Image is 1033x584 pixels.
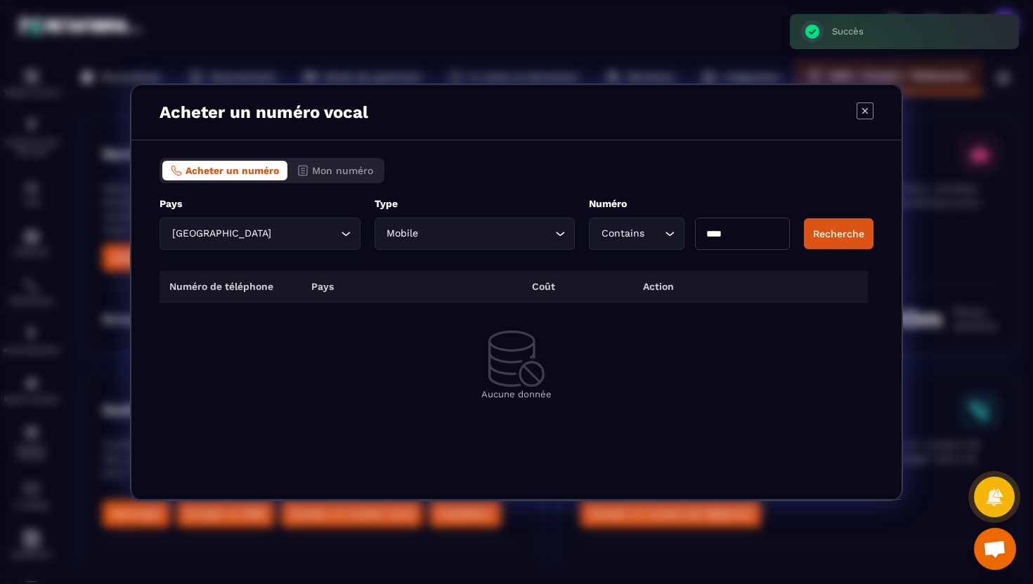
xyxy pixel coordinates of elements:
p: Type [375,197,576,211]
p: Aucune donnée [188,389,845,399]
button: Acheter un numéro [162,161,287,180]
th: Pays [301,271,412,303]
span: Mobile [384,226,422,241]
span: Mon numéro [312,165,373,176]
p: Acheter un numéro vocal [160,102,368,122]
button: Mon numéro [289,161,382,180]
div: Ouvrir le chat [974,528,1016,570]
button: Recherche [804,218,873,249]
input: Search for option [274,226,337,241]
p: Numéro [589,197,790,211]
span: Contains [598,226,647,241]
span: Acheter un numéro [186,165,279,176]
input: Search for option [422,226,552,241]
div: Search for option [589,218,684,250]
span: [GEOGRAPHIC_DATA] [169,226,274,241]
p: Pays [160,197,360,211]
th: Coût [522,271,632,303]
th: Action [633,271,868,303]
div: Search for option [375,218,576,250]
th: Numéro de téléphone [160,271,301,303]
div: Search for option [160,218,360,250]
input: Search for option [647,226,661,241]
